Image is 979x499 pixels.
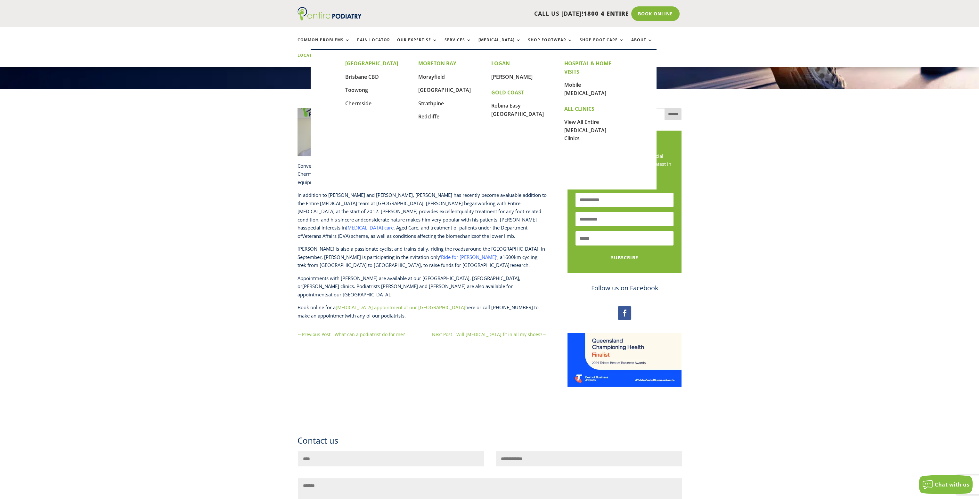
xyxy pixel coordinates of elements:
[575,250,673,265] a: Subscribe
[298,304,539,319] span: Book online for a here or call [PHONE_NUMBER] to make an appointment
[386,10,629,18] p: CALL US [DATE]!
[580,38,624,52] a: Shop Foot Care
[357,38,390,52] a: Pain Locator
[298,108,346,156] img: Podiatrist_Richard
[611,254,638,261] span: Subscribe
[298,245,466,252] span: [PERSON_NAME] is also a passionate cyclist and trains daily, riding the roads
[298,146,545,169] span: a medical services building purposed to meet all of your medical needs. Conveniently
[346,224,394,231] a: [MEDICAL_DATA] care
[476,233,515,239] span: of the lower limb.
[478,38,521,52] a: [MEDICAL_DATA]
[298,53,330,67] a: Locations
[564,105,594,112] strong: ALL CLINICS
[418,73,445,80] a: Morayfield
[298,224,527,239] span: special interests in , Aged Care, and treatment of patients under the Department of
[631,38,653,52] a: About
[298,283,513,298] span: [PERSON_NAME] clinics. Podiatrists [PERSON_NAME] and [PERSON_NAME] are also available for appoint...
[298,331,302,337] span: ←
[418,86,471,93] a: [GEOGRAPHIC_DATA]
[510,262,530,268] span: research.
[298,171,529,185] span: [MEDICAL_DATA] facilities including Doppler assessment equipment and video gait
[919,475,973,494] button: Chat with us
[328,291,391,298] span: at our [GEOGRAPHIC_DATA].
[298,15,362,22] a: Entire Podiatry
[298,245,545,260] span: around the [GEOGRAPHIC_DATA]. In September, [PERSON_NAME] is participating in the
[336,304,465,310] a: [MEDICAL_DATA] appointment at our [GEOGRAPHIC_DATA]
[564,118,606,142] a: View All Entire [MEDICAL_DATA] Clinics
[491,89,524,96] strong: GOLD COAST
[298,330,405,339] a: ←Previous Post - What can a podiatrist do for me?
[302,331,405,337] span: Previous Post - What can a podiatrist do for me?
[441,254,497,260] a: Ride for [PERSON_NAME]’
[345,100,371,107] a: Chermside
[298,192,547,206] span: valuable addition to the Entire [MEDICAL_DATA] team at [GEOGRAPHIC_DATA]. [PERSON_NAME] began
[298,192,503,198] span: In addition to [PERSON_NAME] and [PERSON_NAME], [PERSON_NAME] has recently become a
[298,7,362,20] img: logo (1)
[408,254,502,260] span: invitation only , a
[432,330,546,339] a: Next Post - Will [MEDICAL_DATA] fit in all my shoes?→
[491,102,544,117] a: Robina Easy [GEOGRAPHIC_DATA]
[418,60,456,67] strong: MORETON BAY
[445,38,471,52] a: Services
[618,306,631,320] a: Follow on Facebook
[418,100,444,107] a: Strathpine
[567,284,681,296] h3: Follow us on Facebook
[432,331,542,337] span: Next Post - Will [MEDICAL_DATA] fit in all my shoes?
[397,38,437,52] a: Our Expertise
[298,208,541,223] span: quality treatment for any foot-related condition, and his sincere and
[564,81,606,97] a: Mobile [MEDICAL_DATA]
[491,60,510,67] strong: LOGAN
[631,6,680,21] a: Book Online
[346,312,406,319] span: with any of our podiatrists.
[528,38,573,52] a: Shop Footwear
[583,10,629,17] span: 1800 4 ENTIRE
[298,435,682,451] h3: Contact us
[491,73,533,80] a: [PERSON_NAME]
[345,86,368,93] a: Toowong
[935,481,969,488] span: Chat with us
[298,275,520,290] span: Appointments with [PERSON_NAME] are available at our [GEOGRAPHIC_DATA], [GEOGRAPHIC_DATA], or
[298,216,537,231] span: considerate nature makes him very popular with his patients. [PERSON_NAME] has
[567,333,681,387] img: Telstra Business Awards QLD State Finalist - Championing Health Category
[542,331,546,337] span: →
[298,38,350,52] a: Common Problems
[345,60,398,67] strong: [GEOGRAPHIC_DATA]
[345,73,379,80] a: Brisbane CBD
[564,60,611,75] strong: HOSPITAL & HOME VISITS
[302,233,476,239] span: Veterans Affairs (DVA) scheme, as well as conditions affecting the biomechanics
[418,113,439,120] a: Redcliffe
[440,254,497,260] span: ‘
